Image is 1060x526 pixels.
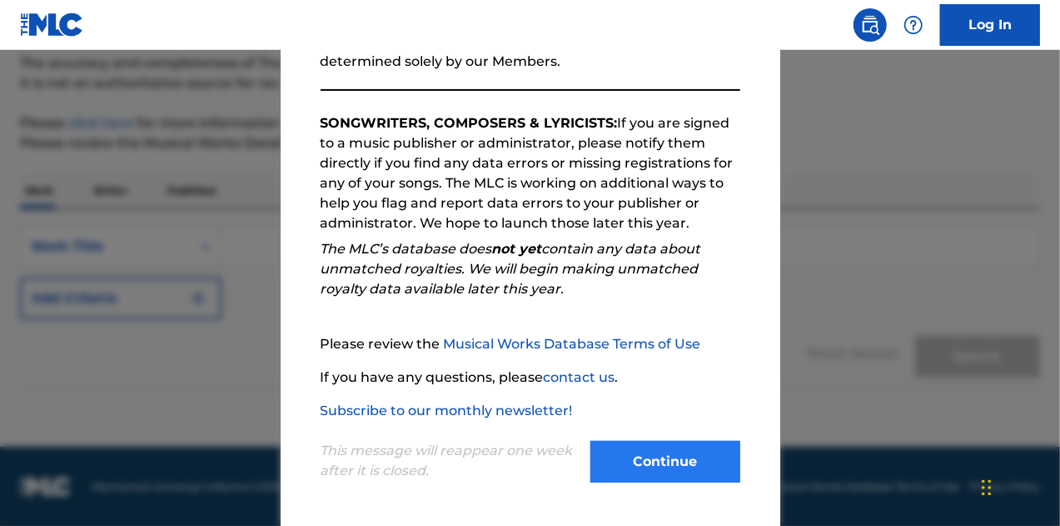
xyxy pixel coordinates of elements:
[20,13,84,37] img: MLC Logo
[940,4,1040,46] a: Log In
[544,369,615,385] a: contact us
[321,334,740,354] p: Please review the
[321,403,573,418] a: Subscribe to our monthly newsletter!
[321,441,580,481] p: This message will reappear one week after it is closed.
[321,241,701,297] em: The MLC’s database does contain any data about unmatched royalties. We will begin making unmatche...
[853,8,887,42] a: Public Search
[982,463,992,513] div: Drag
[903,15,923,35] img: help
[860,15,880,35] img: search
[321,32,740,72] p: The accuracy and completeness of The MLC’s data is determined solely by our Members.
[321,115,618,131] strong: SONGWRITERS, COMPOSERS & LYRICISTS:
[897,8,930,42] div: Help
[492,241,542,257] strong: not yet
[977,446,1060,526] iframe: Chat Widget
[444,336,701,352] a: Musical Works Database Terms of Use
[321,113,740,233] p: If you are signed to a music publisher or administrator, please notify them directly if you find ...
[590,441,740,483] button: Continue
[321,368,740,388] p: If you have any questions, please .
